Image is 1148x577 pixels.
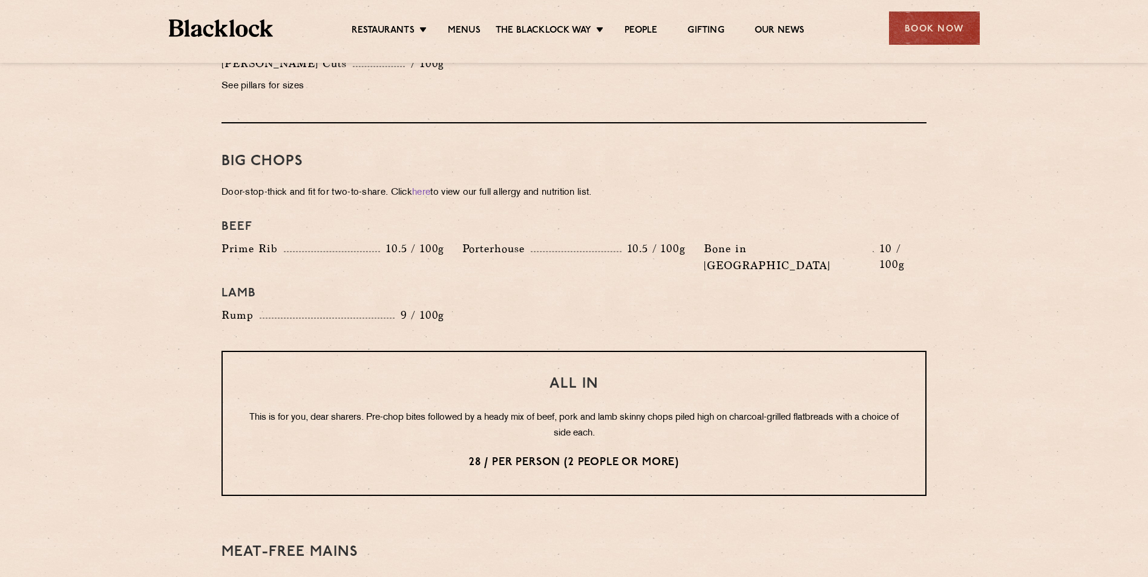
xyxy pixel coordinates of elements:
[405,56,444,71] p: / 100g
[221,240,284,257] p: Prime Rib
[352,25,415,38] a: Restaurants
[412,188,430,197] a: here
[221,544,927,560] h3: Meat-Free mains
[221,184,927,201] p: Door-stop-thick and fit for two-to-share. Click to view our full allergy and nutrition list.
[247,455,901,471] p: 28 / per person (2 people or more)
[221,78,444,95] p: See pillars for sizes
[755,25,805,38] a: Our News
[395,307,445,323] p: 9 / 100g
[221,55,353,72] p: [PERSON_NAME] Cuts
[462,240,531,257] p: Porterhouse
[496,25,591,38] a: The Blacklock Way
[221,307,260,324] p: Rump
[247,376,901,392] h3: All In
[169,19,274,37] img: BL_Textured_Logo-footer-cropped.svg
[221,154,927,169] h3: Big Chops
[247,410,901,442] p: This is for you, dear sharers. Pre-chop bites followed by a heady mix of beef, pork and lamb skin...
[687,25,724,38] a: Gifting
[704,240,873,274] p: Bone in [GEOGRAPHIC_DATA]
[221,220,927,234] h4: Beef
[380,241,444,256] p: 10.5 / 100g
[889,11,980,45] div: Book Now
[221,286,927,301] h4: Lamb
[448,25,481,38] a: Menus
[622,241,686,256] p: 10.5 / 100g
[874,241,927,272] p: 10 / 100g
[625,25,657,38] a: People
